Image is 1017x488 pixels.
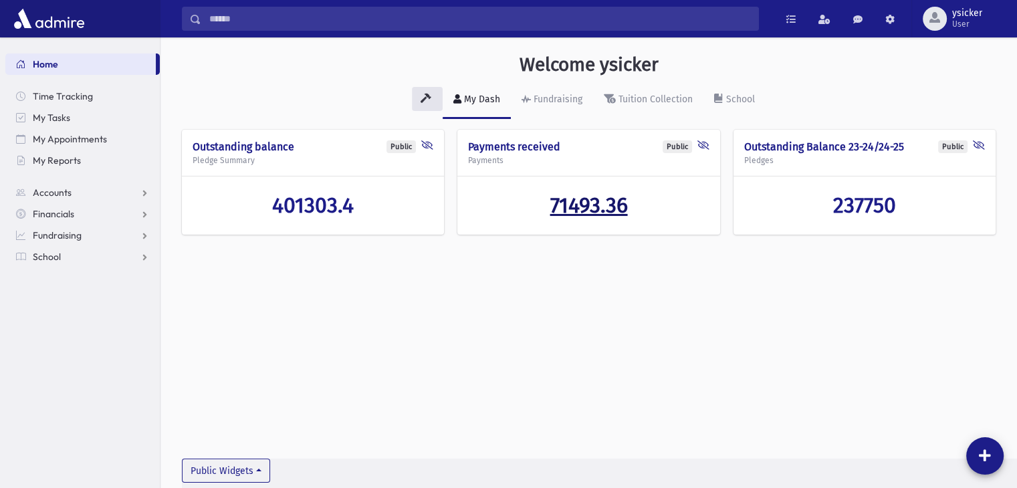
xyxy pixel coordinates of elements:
a: School [5,246,160,267]
div: Public [386,140,416,153]
div: Public [663,140,692,153]
span: 71493.36 [550,193,627,218]
h3: Welcome ysicker [520,53,659,76]
a: 71493.36 [468,193,709,218]
div: My Dash [461,94,500,105]
span: Time Tracking [33,90,93,102]
a: My Reports [5,150,160,171]
span: Accounts [33,187,72,199]
h4: Outstanding balance [193,140,433,153]
h5: Pledges [744,156,985,165]
a: School [703,82,766,119]
h5: Pledge Summary [193,156,433,165]
div: Public [938,140,968,153]
span: My Tasks [33,112,70,124]
span: School [33,251,61,263]
div: School [723,94,755,105]
a: 237750 [744,193,985,218]
a: Financials [5,203,160,225]
h4: Outstanding Balance 23-24/24-25 [744,140,985,153]
span: User [952,19,982,29]
span: Home [33,58,58,70]
a: My Appointments [5,128,160,150]
span: 237750 [833,193,896,218]
a: My Dash [443,82,511,119]
div: Fundraising [531,94,582,105]
a: Fundraising [5,225,160,246]
a: 401303.4 [193,193,433,218]
a: Home [5,53,156,75]
img: AdmirePro [11,5,88,32]
span: My Appointments [33,133,107,145]
span: My Reports [33,154,81,166]
div: Tuition Collection [616,94,693,105]
span: ysicker [952,8,982,19]
a: Time Tracking [5,86,160,107]
span: Fundraising [33,229,82,241]
button: Public Widgets [182,459,270,483]
span: Financials [33,208,74,220]
a: Accounts [5,182,160,203]
h4: Payments received [468,140,709,153]
a: Tuition Collection [593,82,703,119]
input: Search [201,7,758,31]
a: Fundraising [511,82,593,119]
span: 401303.4 [272,193,354,218]
a: My Tasks [5,107,160,128]
h5: Payments [468,156,709,165]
